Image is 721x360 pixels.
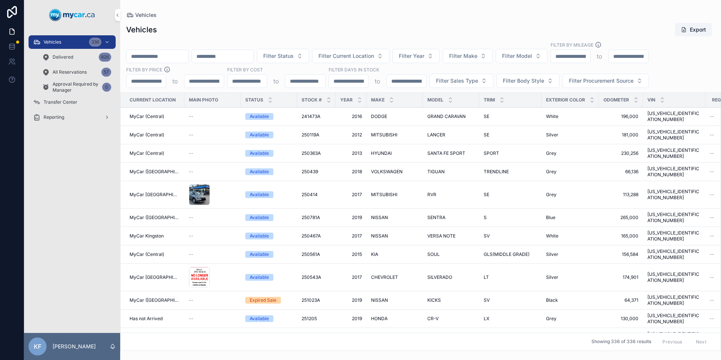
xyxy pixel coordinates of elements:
[340,215,362,221] span: 2019
[603,316,638,322] a: 130,000
[647,271,701,283] a: [US_VEHICLE_IDENTIFICATION_NUMBER]
[484,316,489,322] span: LX
[130,251,164,257] span: MyCar (Central)
[710,297,714,303] span: --
[484,169,537,175] a: TRENDLINE
[302,316,331,322] a: 251205
[126,11,157,19] a: Vehicles
[130,169,180,175] span: MyCar ([GEOGRAPHIC_DATA])
[189,169,236,175] a: --
[371,233,418,239] a: NISSAN
[647,166,701,178] span: [US_VEHICLE_IDENTIFICATION_NUMBER]
[647,331,701,343] span: [US_VEHICLE_IDENTIFICATION_NUMBER]
[130,150,180,156] a: MyCar (Central)
[546,192,594,198] a: Grey
[427,215,475,221] a: SENTRA
[130,132,180,138] a: MyCar (Central)
[29,95,116,109] a: Transfer Center
[647,129,701,141] a: [US_VEHICLE_IDENTIFICATION_NUMBER]
[189,113,236,119] a: --
[340,150,362,156] span: 2013
[647,147,701,159] a: [US_VEHICLE_IDENTIFICATION_NUMBER]
[371,316,418,322] a: HONDA
[38,50,116,64] a: Delivered826
[250,233,269,239] div: Available
[603,132,638,138] a: 181,000
[503,77,544,85] span: Filter Body Style
[603,113,638,119] a: 196,000
[546,150,557,156] span: Grey
[484,233,490,239] span: SV
[647,248,701,260] a: [US_VEHICLE_IDENTIFICATION_NUMBER]
[546,297,558,303] span: Black
[189,251,236,257] a: --
[302,192,318,198] span: 250414
[250,315,269,322] div: Available
[302,169,318,175] span: 250439
[371,150,418,156] a: HYUNDAI
[172,77,178,86] p: to
[250,214,269,221] div: Available
[318,52,374,60] span: Filter Current Location
[603,251,638,257] span: 156,584
[427,132,445,138] span: LANCER
[102,83,111,92] div: 0
[189,297,193,303] span: --
[436,77,478,85] span: Filter Sales Type
[427,150,475,156] a: SANTA FE SPORT
[130,215,180,221] a: MyCar ([GEOGRAPHIC_DATA])
[302,297,331,303] a: 251023A
[340,113,362,119] span: 2016
[302,215,331,221] a: 250781A
[38,65,116,79] a: All Reservations57
[603,274,638,280] a: 174,901
[427,113,475,119] a: GRAND CARAVAN
[427,150,465,156] span: SANTA FE SPORT
[189,316,193,322] span: --
[371,274,418,280] a: CHEVROLET
[371,233,388,239] span: NISSAN
[130,113,164,119] span: MyCar (Central)
[340,316,362,322] span: 2019
[245,251,293,258] a: Available
[340,251,362,257] span: 2015
[245,132,293,138] a: Available
[130,297,180,303] a: MyCar ([GEOGRAPHIC_DATA])
[484,113,489,119] span: SE
[89,38,101,47] div: 336
[302,316,317,322] span: 251205
[340,192,362,198] a: 2017
[484,251,537,257] a: GLS(MIDDLE GRADE)
[371,297,388,303] span: NISSAN
[569,77,634,85] span: Filter Procurement Source
[427,316,439,322] span: CR-V
[546,316,557,322] span: Grey
[189,150,193,156] span: --
[302,150,321,156] span: 250363A
[257,49,309,63] button: Select Button
[484,251,529,257] span: GLS(MIDDLE GRADE)
[250,168,269,175] div: Available
[546,251,594,257] a: Silver
[710,274,714,280] span: --
[312,49,389,63] button: Select Button
[227,66,263,73] label: FILTER BY COST
[245,233,293,239] a: Available
[710,169,714,175] span: --
[546,150,594,156] a: Grey
[546,251,558,257] span: Silver
[427,169,475,175] a: TIGUAN
[563,74,649,88] button: Select Button
[49,9,95,21] img: App logo
[329,66,379,73] label: Filter Days In Stock
[130,274,180,280] a: MyCar [GEOGRAPHIC_DATA]
[647,189,701,201] span: [US_VEHICLE_IDENTIFICATION_NUMBER]
[24,30,120,134] div: scrollable content
[647,110,701,123] a: [US_VEHICLE_IDENTIFICATION_NUMBER]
